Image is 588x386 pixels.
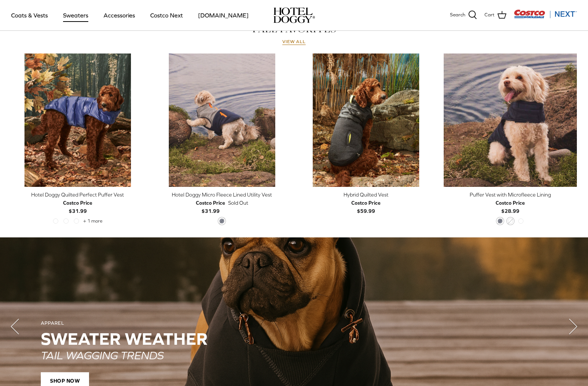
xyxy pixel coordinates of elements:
[444,191,577,199] div: Puffer Vest with Microfleece Lining
[282,39,306,45] a: View all
[63,199,92,214] b: $31.99
[11,53,144,187] a: Hotel Doggy Quilted Perfect Puffer Vest
[155,191,289,199] div: Hotel Doggy Micro Fleece Lined Utility Vest
[228,199,248,207] span: Sold Out
[196,199,225,214] b: $31.99
[11,191,144,215] a: Hotel Doggy Quilted Perfect Puffer Vest Costco Price$31.99
[496,199,525,214] b: $28.99
[41,320,547,327] div: APPAREL
[155,53,289,187] a: Hotel Doggy Micro Fleece Lined Utility Vest
[273,7,315,23] a: hoteldoggy.com hoteldoggycom
[444,191,577,215] a: Puffer Vest with Microfleece Lining Costco Price$28.99
[97,3,142,28] a: Accessories
[300,191,433,215] a: Hybrid Quilted Vest Costco Price$59.99
[83,218,102,224] span: + 1 more
[155,191,289,215] a: Hotel Doggy Micro Fleece Lined Utility Vest Costco Price$31.99 Sold Out
[496,199,525,207] div: Costco Price
[514,9,577,19] img: Costco Next
[41,330,547,348] h2: SWEATER WEATHER
[351,199,381,214] b: $59.99
[450,10,477,20] a: Search
[444,53,577,187] a: Puffer Vest with Microfleece Lining
[11,191,144,199] div: Hotel Doggy Quilted Perfect Puffer Vest
[514,14,577,20] a: Visit Costco Next
[300,53,433,187] a: Hybrid Quilted Vest
[351,199,381,207] div: Costco Price
[63,199,92,207] div: Costco Price
[4,3,55,28] a: Coats & Vests
[300,191,433,199] div: Hybrid Quilted Vest
[450,11,465,19] span: Search
[56,3,95,28] a: Sweaters
[558,312,588,341] button: Next
[191,3,255,28] a: [DOMAIN_NAME]
[196,199,225,207] div: Costco Price
[484,10,506,20] a: Cart
[484,11,495,19] span: Cart
[41,348,164,361] em: TAIL WAGGING TRENDS
[144,3,190,28] a: Costco Next
[273,7,315,23] img: hoteldoggycom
